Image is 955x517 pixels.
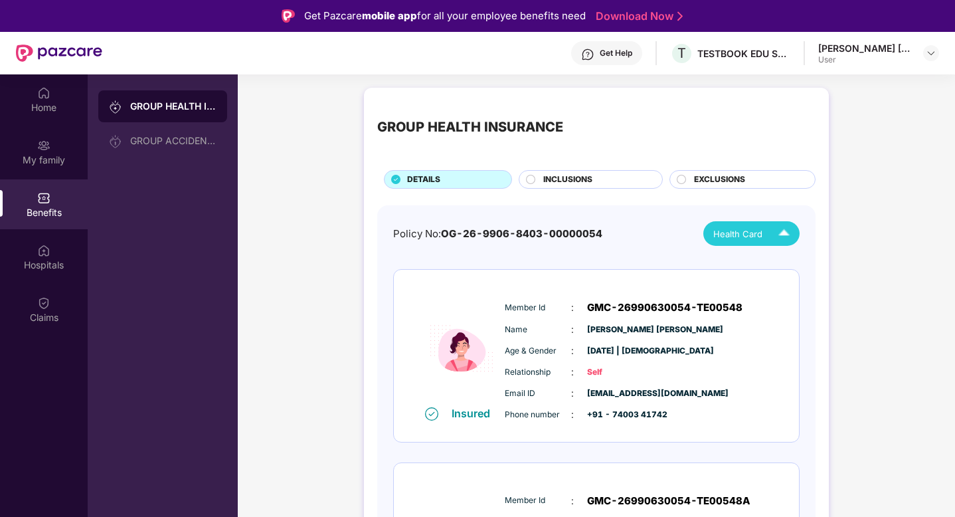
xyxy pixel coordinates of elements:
[425,407,438,421] img: svg+xml;base64,PHN2ZyB4bWxucz0iaHR0cDovL3d3dy53My5vcmcvMjAwMC9zdmciIHdpZHRoPSIxNiIgaGVpZ2h0PSIxNi...
[304,8,586,24] div: Get Pazcare for all your employee benefits need
[571,365,574,379] span: :
[587,300,742,316] span: GMC-26990630054-TE00548
[505,324,571,336] span: Name
[37,139,50,152] img: svg+xml;base64,PHN2ZyB3aWR0aD0iMjAiIGhlaWdodD0iMjAiIHZpZXdCb3g9IjAgMCAyMCAyMCIgZmlsbD0ibm9uZSIgeG...
[571,322,574,337] span: :
[377,117,563,138] div: GROUP HEALTH INSURANCE
[505,409,571,421] span: Phone number
[818,42,911,54] div: [PERSON_NAME] [PERSON_NAME]
[600,48,632,58] div: Get Help
[587,387,653,400] span: [EMAIL_ADDRESS][DOMAIN_NAME]
[571,300,574,315] span: :
[703,221,800,246] button: Health Card
[362,9,417,22] strong: mobile app
[543,173,592,186] span: INCLUSIONS
[505,302,571,314] span: Member Id
[37,191,50,205] img: svg+xml;base64,PHN2ZyBpZD0iQmVuZWZpdHMiIHhtbG5zPSJodHRwOi8vd3d3LnczLm9yZy8yMDAwL3N2ZyIgd2lkdGg9Ij...
[282,9,295,23] img: Logo
[818,54,911,65] div: User
[571,407,574,422] span: :
[130,136,217,146] div: GROUP ACCIDENTAL INSURANCE
[441,227,602,240] span: OG-26-9906-8403-00000054
[587,493,750,509] span: GMC-26990630054-TE00548A
[505,494,571,507] span: Member Id
[109,100,122,114] img: svg+xml;base64,PHN2ZyB3aWR0aD0iMjAiIGhlaWdodD0iMjAiIHZpZXdCb3g9IjAgMCAyMCAyMCIgZmlsbD0ibm9uZSIgeG...
[587,409,653,421] span: +91 - 74003 41742
[713,227,762,241] span: Health Card
[587,366,653,379] span: Self
[452,407,498,420] div: Insured
[16,45,102,62] img: New Pazcare Logo
[422,291,501,406] img: icon
[505,366,571,379] span: Relationship
[677,9,683,23] img: Stroke
[407,173,440,186] span: DETAILS
[37,86,50,100] img: svg+xml;base64,PHN2ZyBpZD0iSG9tZSIgeG1sbnM9Imh0dHA6Ly93d3cudzMub3JnLzIwMDAvc3ZnIiB3aWR0aD0iMjAiIG...
[130,100,217,113] div: GROUP HEALTH INSURANCE
[772,222,796,245] img: Icuh8uwCUCF+XjCZyLQsAKiDCM9HiE6CMYmKQaPGkZKaA32CAAACiQcFBJY0IsAAAAASUVORK5CYII=
[505,387,571,400] span: Email ID
[587,345,653,358] span: [DATE] | [DEMOGRAPHIC_DATA]
[677,45,686,61] span: T
[571,344,574,358] span: :
[581,48,594,61] img: svg+xml;base64,PHN2ZyBpZD0iSGVscC0zMngzMiIgeG1sbnM9Imh0dHA6Ly93d3cudzMub3JnLzIwMDAvc3ZnIiB3aWR0aD...
[926,48,936,58] img: svg+xml;base64,PHN2ZyBpZD0iRHJvcGRvd24tMzJ4MzIiIHhtbG5zPSJodHRwOi8vd3d3LnczLm9yZy8yMDAwL3N2ZyIgd2...
[596,9,679,23] a: Download Now
[697,47,790,60] div: TESTBOOK EDU SOLUTIONS PRIVATE LIMITED
[109,135,122,148] img: svg+xml;base64,PHN2ZyB3aWR0aD0iMjAiIGhlaWdodD0iMjAiIHZpZXdCb3g9IjAgMCAyMCAyMCIgZmlsbD0ibm9uZSIgeG...
[694,173,745,186] span: EXCLUSIONS
[37,296,50,310] img: svg+xml;base64,PHN2ZyBpZD0iQ2xhaW0iIHhtbG5zPSJodHRwOi8vd3d3LnczLm9yZy8yMDAwL3N2ZyIgd2lkdGg9IjIwIi...
[393,226,602,242] div: Policy No:
[571,494,574,508] span: :
[37,244,50,257] img: svg+xml;base64,PHN2ZyBpZD0iSG9zcGl0YWxzIiB4bWxucz0iaHR0cDovL3d3dy53My5vcmcvMjAwMC9zdmciIHdpZHRoPS...
[587,324,653,336] span: [PERSON_NAME] [PERSON_NAME]
[571,386,574,401] span: :
[505,345,571,358] span: Age & Gender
